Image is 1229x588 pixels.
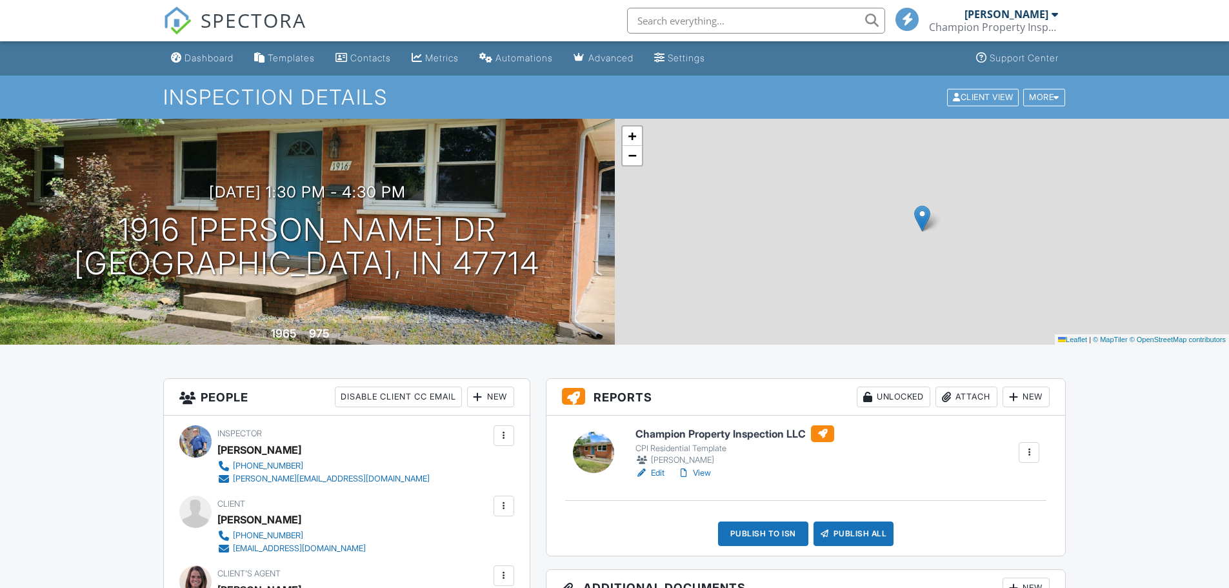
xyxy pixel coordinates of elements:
a: [PHONE_NUMBER] [217,529,366,542]
div: Unlocked [857,387,930,407]
h3: Reports [546,379,1066,416]
h3: People [164,379,530,416]
div: Client View [947,88,1019,106]
a: Advanced [568,46,639,70]
h1: Inspection Details [163,86,1066,108]
span: Built [255,330,269,340]
h3: [DATE] 1:30 pm - 4:30 pm [209,183,406,201]
div: [PHONE_NUMBER] [233,461,303,471]
span: | [1089,336,1091,343]
a: Edit [635,467,664,480]
span: Client [217,499,245,509]
div: Dashboard [185,52,234,63]
img: Marker [914,205,930,232]
a: Metrics [406,46,464,70]
div: Contacts [350,52,391,63]
div: Support Center [990,52,1059,63]
div: Settings [668,52,705,63]
a: Leaflet [1058,336,1087,343]
div: [PERSON_NAME][EMAIL_ADDRESS][DOMAIN_NAME] [233,474,430,484]
div: Publish All [814,522,894,546]
a: [EMAIL_ADDRESS][DOMAIN_NAME] [217,542,366,555]
div: Disable Client CC Email [335,387,462,407]
div: Automations [495,52,553,63]
div: [PERSON_NAME] [217,440,301,460]
div: [EMAIL_ADDRESS][DOMAIN_NAME] [233,543,366,554]
div: CPI Residential Template [635,443,834,454]
a: Zoom out [623,146,642,165]
h1: 1916 [PERSON_NAME] Dr [GEOGRAPHIC_DATA], IN 47714 [74,213,540,281]
a: Champion Property Inspection LLC CPI Residential Template [PERSON_NAME] [635,425,834,467]
div: [PERSON_NAME] [217,510,301,529]
a: Settings [649,46,710,70]
a: Templates [249,46,320,70]
a: Client View [946,92,1022,101]
a: Automations (Basic) [474,46,558,70]
span: − [628,147,636,163]
a: © OpenStreetMap contributors [1130,336,1226,343]
div: [PERSON_NAME] [635,454,834,467]
div: Templates [268,52,315,63]
a: SPECTORA [163,17,306,45]
img: The Best Home Inspection Software - Spectora [163,6,192,35]
div: New [467,387,514,407]
div: Champion Property Inspection LLC [929,21,1058,34]
div: Publish to ISN [718,522,808,546]
div: Metrics [425,52,459,63]
div: 975 [309,327,330,340]
a: Dashboard [166,46,239,70]
div: New [1003,387,1050,407]
a: Zoom in [623,127,642,146]
span: + [628,128,636,144]
a: [PHONE_NUMBER] [217,460,430,472]
div: More [1023,88,1065,106]
div: Advanced [588,52,634,63]
span: SPECTORA [201,6,306,34]
div: 1965 [271,327,297,340]
span: sq. ft. [332,330,350,340]
a: Support Center [971,46,1064,70]
a: View [677,467,711,480]
div: [PERSON_NAME] [964,8,1048,21]
span: Inspector [217,429,262,438]
h6: Champion Property Inspection LLC [635,425,834,442]
span: Client's Agent [217,569,281,578]
div: [PHONE_NUMBER] [233,531,303,541]
a: © MapTiler [1093,336,1128,343]
div: Attach [935,387,997,407]
a: Contacts [330,46,396,70]
a: [PERSON_NAME][EMAIL_ADDRESS][DOMAIN_NAME] [217,472,430,485]
input: Search everything... [627,8,885,34]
